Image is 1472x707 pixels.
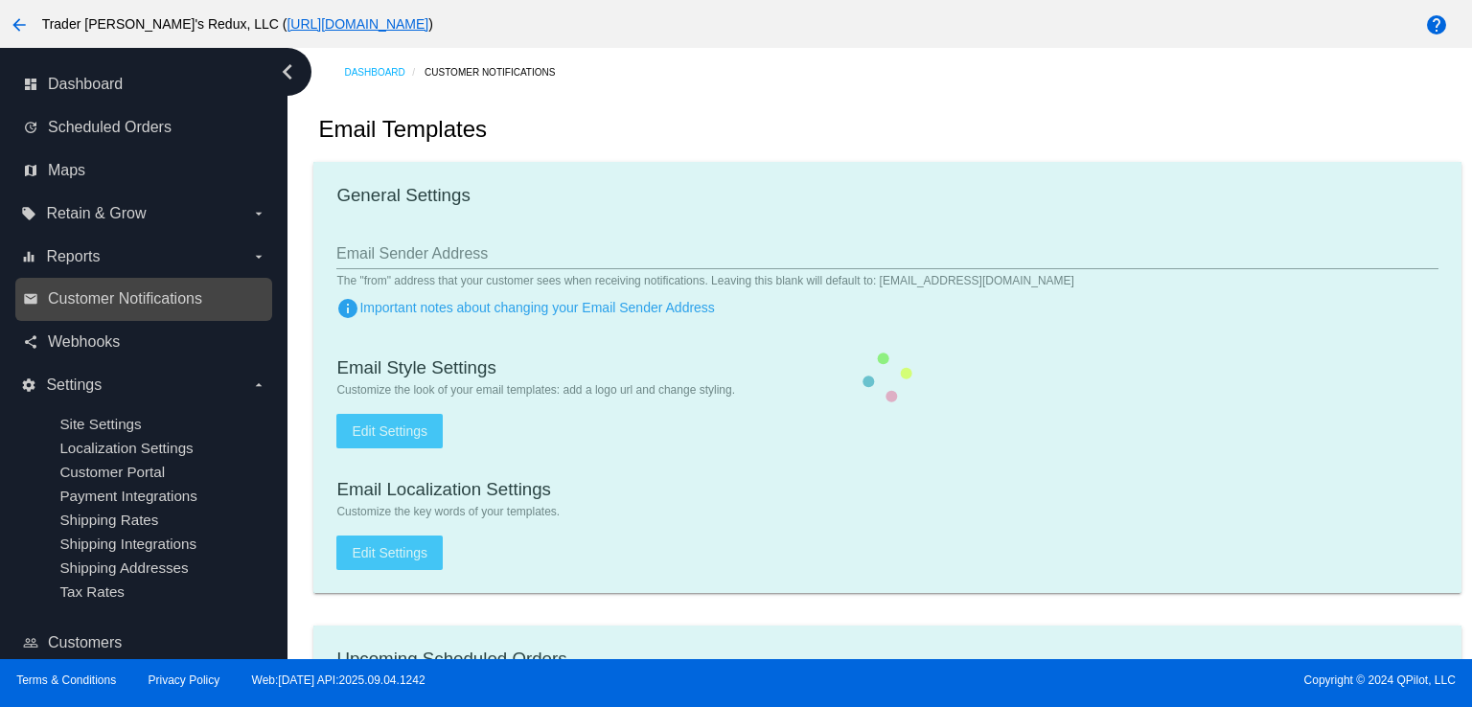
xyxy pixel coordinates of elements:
a: Shipping Integrations [59,536,196,552]
i: local_offer [21,206,36,221]
a: Tax Rates [59,583,125,600]
span: Maps [48,162,85,179]
h2: Email Templates [318,116,487,143]
span: Trader [PERSON_NAME]'s Redux, LLC ( ) [42,16,433,32]
span: Retain & Grow [46,205,146,222]
a: people_outline Customers [23,627,266,658]
i: email [23,291,38,307]
a: Web:[DATE] API:2025.09.04.1242 [252,673,425,687]
i: equalizer [21,249,36,264]
a: Localization Settings [59,440,193,456]
a: share Webhooks [23,327,266,357]
span: Scheduled Orders [48,119,172,136]
a: Dashboard [344,57,425,87]
a: Site Settings [59,416,141,432]
i: arrow_drop_down [251,249,266,264]
a: Customer Portal [59,464,165,480]
i: arrow_drop_down [251,377,266,393]
i: arrow_drop_down [251,206,266,221]
i: chevron_left [272,57,303,87]
span: Dashboard [48,76,123,93]
span: Copyright © 2024 QPilot, LLC [752,673,1456,687]
span: Webhooks [48,333,120,351]
a: Privacy Policy [149,673,220,687]
i: settings [21,377,36,393]
a: Shipping Addresses [59,559,188,576]
i: map [23,163,38,178]
i: share [23,334,38,350]
a: update Scheduled Orders [23,112,266,143]
span: Settings [46,376,102,394]
i: dashboard [23,77,38,92]
span: Customer Notifications [48,290,202,308]
a: [URL][DOMAIN_NAME] [287,16,428,32]
a: map Maps [23,155,266,186]
a: Customer Notifications [425,57,572,87]
span: Customers [48,634,122,651]
a: Payment Integrations [59,488,197,504]
span: Reports [46,248,100,265]
a: Shipping Rates [59,512,158,528]
mat-icon: help [1425,13,1448,36]
i: update [23,120,38,135]
mat-icon: arrow_back [8,13,31,36]
a: dashboard Dashboard [23,69,266,100]
a: Terms & Conditions [16,673,116,687]
i: people_outline [23,635,38,650]
a: email Customer Notifications [23,284,266,314]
